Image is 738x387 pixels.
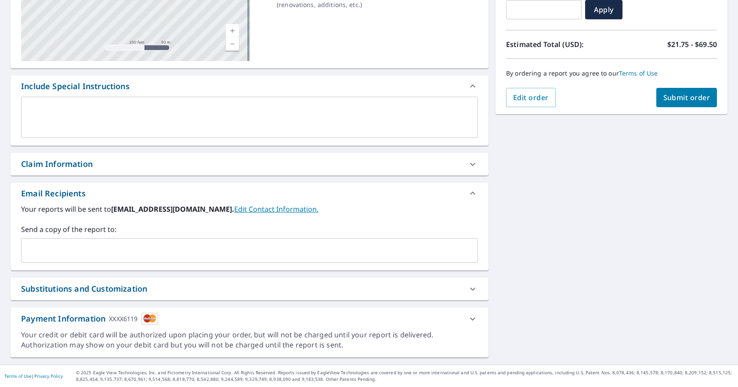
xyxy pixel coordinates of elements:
[111,204,234,214] b: [EMAIL_ADDRESS][DOMAIN_NAME].
[619,69,658,77] a: Terms of Use
[667,39,717,50] p: $21.75 - $69.50
[21,224,478,235] label: Send a copy of the report to:
[11,278,488,300] div: Substitutions and Customization
[21,158,93,170] div: Claim Information
[506,69,717,77] p: By ordering a report you agree to our
[4,373,63,379] p: |
[21,330,478,350] div: Your credit or debit card will be authorized upon placing your order, but will not be charged unt...
[226,37,239,51] a: Current Level 17, Zoom Out
[663,93,710,102] span: Submit order
[11,76,488,97] div: Include Special Instructions
[226,24,239,37] a: Current Level 17, Zoom In
[21,313,158,325] div: Payment Information
[506,88,556,107] button: Edit order
[21,283,147,295] div: Substitutions and Customization
[656,88,717,107] button: Submit order
[11,153,488,175] div: Claim Information
[506,39,611,50] p: Estimated Total (USD):
[4,373,32,379] a: Terms of Use
[109,313,137,325] div: XXXX6119
[141,313,158,325] img: cardImage
[76,369,734,383] p: © 2025 Eagle View Technologies, Inc. and Pictometry International Corp. All Rights Reserved. Repo...
[21,204,478,214] label: Your reports will be sent to
[11,307,488,330] div: Payment InformationXXXX6119cardImage
[234,204,318,214] a: EditContactInfo
[513,93,549,102] span: Edit order
[11,183,488,204] div: Email Recipients
[592,5,615,14] span: Apply
[21,80,130,92] div: Include Special Instructions
[34,373,63,379] a: Privacy Policy
[21,188,86,199] div: Email Recipients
